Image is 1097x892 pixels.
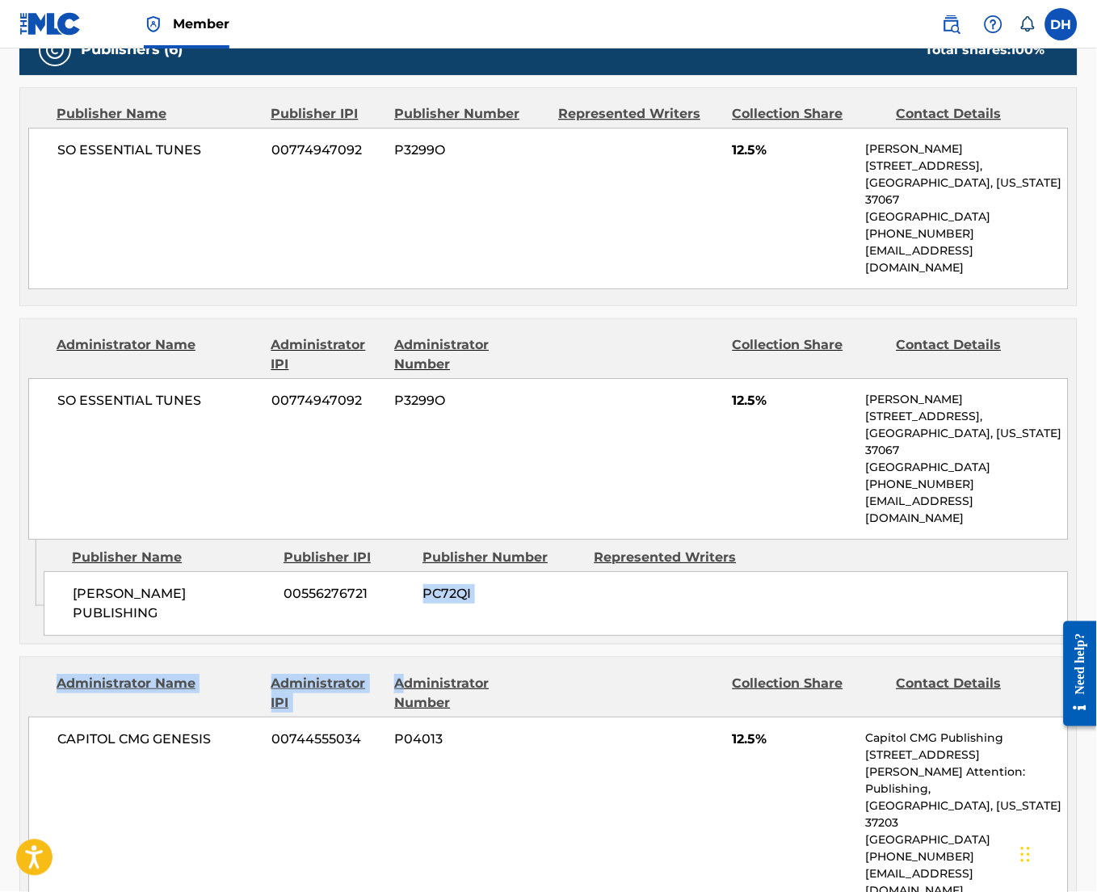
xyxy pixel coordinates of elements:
div: Contact Details [897,335,1049,374]
p: [PHONE_NUMBER] [866,476,1068,493]
p: [GEOGRAPHIC_DATA] [866,208,1068,225]
p: Capitol CMG Publishing [866,730,1068,747]
div: Publisher Name [57,104,259,124]
p: [GEOGRAPHIC_DATA] [866,459,1068,476]
span: 00774947092 [271,141,383,160]
span: SO ESSENTIAL TUNES [57,141,259,160]
div: Administrator IPI [271,674,383,713]
div: Administrator Name [57,674,259,713]
div: Publisher IPI [271,104,383,124]
span: 00774947092 [271,391,383,410]
div: Notifications [1019,16,1036,32]
img: help [984,15,1003,34]
div: Administrator Number [394,674,546,713]
a: Public Search [935,8,968,40]
span: SO ESSENTIAL TUNES [57,391,259,410]
p: [EMAIL_ADDRESS][DOMAIN_NAME] [866,242,1068,276]
div: Publisher Number [422,548,582,567]
span: 12.5% [733,141,854,160]
span: 12.5% [733,391,854,410]
div: Contact Details [897,674,1049,713]
p: [GEOGRAPHIC_DATA] [866,831,1068,848]
div: User Menu [1045,8,1078,40]
p: [GEOGRAPHIC_DATA], [US_STATE] 37203 [866,797,1068,831]
p: [PERSON_NAME] [866,391,1068,408]
p: [GEOGRAPHIC_DATA], [US_STATE] 37067 [866,425,1068,459]
p: [STREET_ADDRESS], [866,158,1068,175]
p: [EMAIL_ADDRESS][DOMAIN_NAME] [866,493,1068,527]
div: Contact Details [897,104,1049,124]
span: P3299O [395,391,547,410]
span: 00556276721 [284,584,411,604]
img: search [942,15,961,34]
div: Drag [1021,831,1031,879]
span: 100 % [1011,42,1045,57]
div: Total shares: [926,40,1045,60]
p: [STREET_ADDRESS], [866,408,1068,425]
div: Represented Writers [595,548,754,567]
p: [STREET_ADDRESS][PERSON_NAME] Attention: Publishing, [866,747,1068,797]
iframe: Chat Widget [1016,814,1097,892]
p: [PHONE_NUMBER] [866,225,1068,242]
div: Publisher IPI [284,548,410,567]
span: P3299O [395,141,547,160]
div: Administrator IPI [271,335,383,374]
span: [PERSON_NAME] PUBLISHING [73,584,271,623]
span: 12.5% [733,730,854,749]
div: Help [977,8,1010,40]
span: Member [173,15,229,33]
span: P04013 [395,730,547,749]
div: Collection Share [733,104,885,124]
span: CAPITOL CMG GENESIS [57,730,259,749]
div: Administrator Name [57,335,259,374]
p: [PHONE_NUMBER] [866,848,1068,865]
h5: Publishers (6) [81,40,183,59]
img: Publishers [45,40,65,60]
div: Publisher Name [72,548,271,567]
span: PC72QI [423,584,582,604]
div: Represented Writers [558,104,720,124]
div: Publisher Number [394,104,546,124]
div: Administrator Number [394,335,546,374]
p: [PERSON_NAME] [866,141,1068,158]
img: MLC Logo [19,12,82,36]
img: Top Rightsholder [144,15,163,34]
iframe: Resource Center [1052,609,1097,739]
span: 00744555034 [271,730,383,749]
div: Collection Share [733,674,885,713]
div: Collection Share [733,335,885,374]
p: [GEOGRAPHIC_DATA], [US_STATE] 37067 [866,175,1068,208]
